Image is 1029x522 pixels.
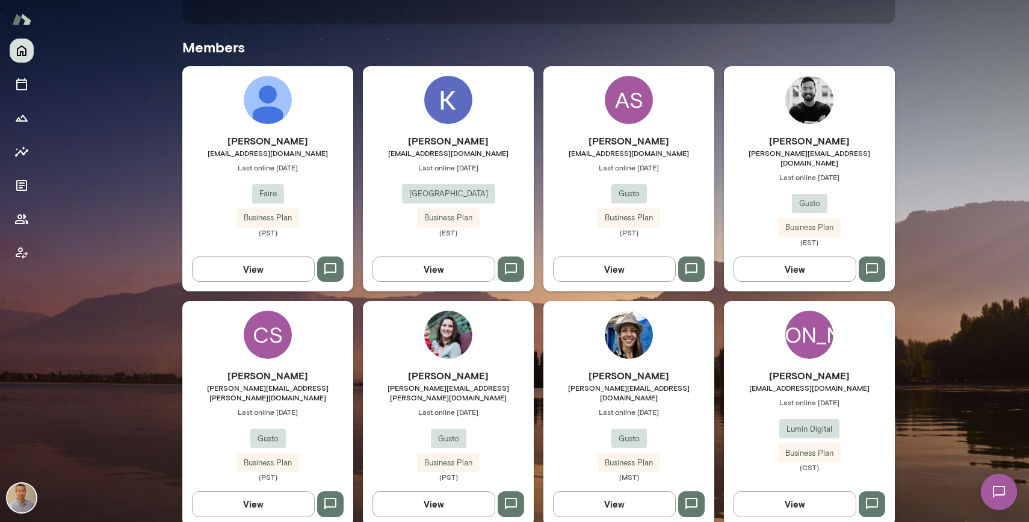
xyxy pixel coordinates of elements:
[10,72,34,96] button: Sessions
[543,472,714,482] span: (MST)
[724,237,895,247] span: (EST)
[424,311,472,359] img: Julia Miller
[10,39,34,63] button: Home
[12,8,31,31] img: Mento
[363,148,534,158] span: [EMAIL_ADDRESS][DOMAIN_NAME]
[10,173,34,197] button: Documents
[598,212,660,224] span: Business Plan
[236,212,299,224] span: Business Plan
[734,256,856,282] button: View
[734,491,856,517] button: View
[778,222,841,234] span: Business Plan
[363,472,534,482] span: (PST)
[792,197,827,210] span: Gusto
[182,383,353,402] span: [PERSON_NAME][EMAIL_ADDRESS][PERSON_NAME][DOMAIN_NAME]
[363,134,534,148] h6: [PERSON_NAME]
[244,76,292,124] img: Lauren Blake
[724,397,895,407] span: Last online [DATE]
[724,134,895,148] h6: [PERSON_NAME]
[10,207,34,231] button: Members
[10,106,34,130] button: Growth Plan
[724,383,895,393] span: [EMAIL_ADDRESS][DOMAIN_NAME]
[363,383,534,402] span: [PERSON_NAME][EMAIL_ADDRESS][PERSON_NAME][DOMAIN_NAME]
[402,188,495,200] span: [GEOGRAPHIC_DATA]
[785,311,833,359] div: [PERSON_NAME]
[363,368,534,383] h6: [PERSON_NAME]
[182,134,353,148] h6: [PERSON_NAME]
[543,163,714,172] span: Last online [DATE]
[182,472,353,482] span: (PST)
[192,256,315,282] button: View
[431,433,466,445] span: Gusto
[236,457,299,469] span: Business Plan
[424,76,472,124] img: Kevin Rippon
[250,433,286,445] span: Gusto
[724,172,895,182] span: Last online [DATE]
[363,407,534,417] span: Last online [DATE]
[182,368,353,383] h6: [PERSON_NAME]
[417,212,480,224] span: Business Plan
[605,76,653,124] div: AS
[611,433,647,445] span: Gusto
[724,368,895,383] h6: [PERSON_NAME]
[724,148,895,167] span: [PERSON_NAME][EMAIL_ADDRESS][DOMAIN_NAME]
[553,256,676,282] button: View
[182,407,353,417] span: Last online [DATE]
[363,163,534,172] span: Last online [DATE]
[785,76,833,124] img: Chris Lysiuk
[543,368,714,383] h6: [PERSON_NAME]
[543,407,714,417] span: Last online [DATE]
[182,37,895,57] h5: Members
[182,148,353,158] span: [EMAIL_ADDRESS][DOMAIN_NAME]
[605,311,653,359] img: Leah Brite
[10,241,34,265] button: Client app
[553,491,676,517] button: View
[182,163,353,172] span: Last online [DATE]
[7,483,36,512] img: Kevin Au
[372,256,495,282] button: View
[192,491,315,517] button: View
[543,148,714,158] span: [EMAIL_ADDRESS][DOMAIN_NAME]
[543,383,714,402] span: [PERSON_NAME][EMAIL_ADDRESS][DOMAIN_NAME]
[417,457,480,469] span: Business Plan
[372,491,495,517] button: View
[10,140,34,164] button: Insights
[724,462,895,472] span: (CST)
[611,188,647,200] span: Gusto
[543,228,714,237] span: (PST)
[182,228,353,237] span: (PST)
[244,311,292,359] div: CS
[778,447,841,459] span: Business Plan
[543,134,714,148] h6: [PERSON_NAME]
[779,423,839,435] span: Lumin Digital
[252,188,284,200] span: Faire
[598,457,660,469] span: Business Plan
[363,228,534,237] span: (EST)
